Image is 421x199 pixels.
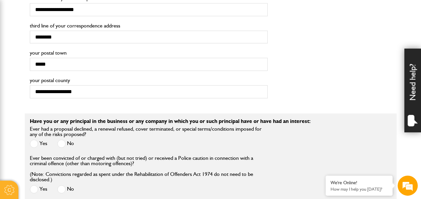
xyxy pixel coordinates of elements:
[30,140,47,148] label: Yes
[30,78,268,83] label: your postal county
[9,62,122,77] input: Enter your last name
[30,119,392,124] p: Have you or any principal in the business or any company in which you or such principal have or h...
[110,3,126,19] div: Minimize live chat window
[91,153,122,162] em: Start Chat
[9,121,122,145] textarea: Type your message and hit 'Enter'
[30,126,268,137] label: Ever had a proposal declined, a renewal refused, cover terminated, or special terms/conditions im...
[331,180,388,186] div: We're Online!
[30,50,268,56] label: your postal town
[9,102,122,116] input: Enter your phone number
[35,38,113,46] div: Chat with us now
[11,37,28,47] img: d_20077148190_company_1631870298795_20077148190
[30,185,47,194] label: Yes
[57,185,74,194] label: No
[331,187,388,192] p: How may I help you today?
[30,155,268,182] label: Ever been convicted of or charged with (but not tried) or received a Police caution in connection...
[9,82,122,96] input: Enter your email address
[57,140,74,148] label: No
[404,49,421,132] div: Need help?
[30,23,268,28] label: third line of your correspondence address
